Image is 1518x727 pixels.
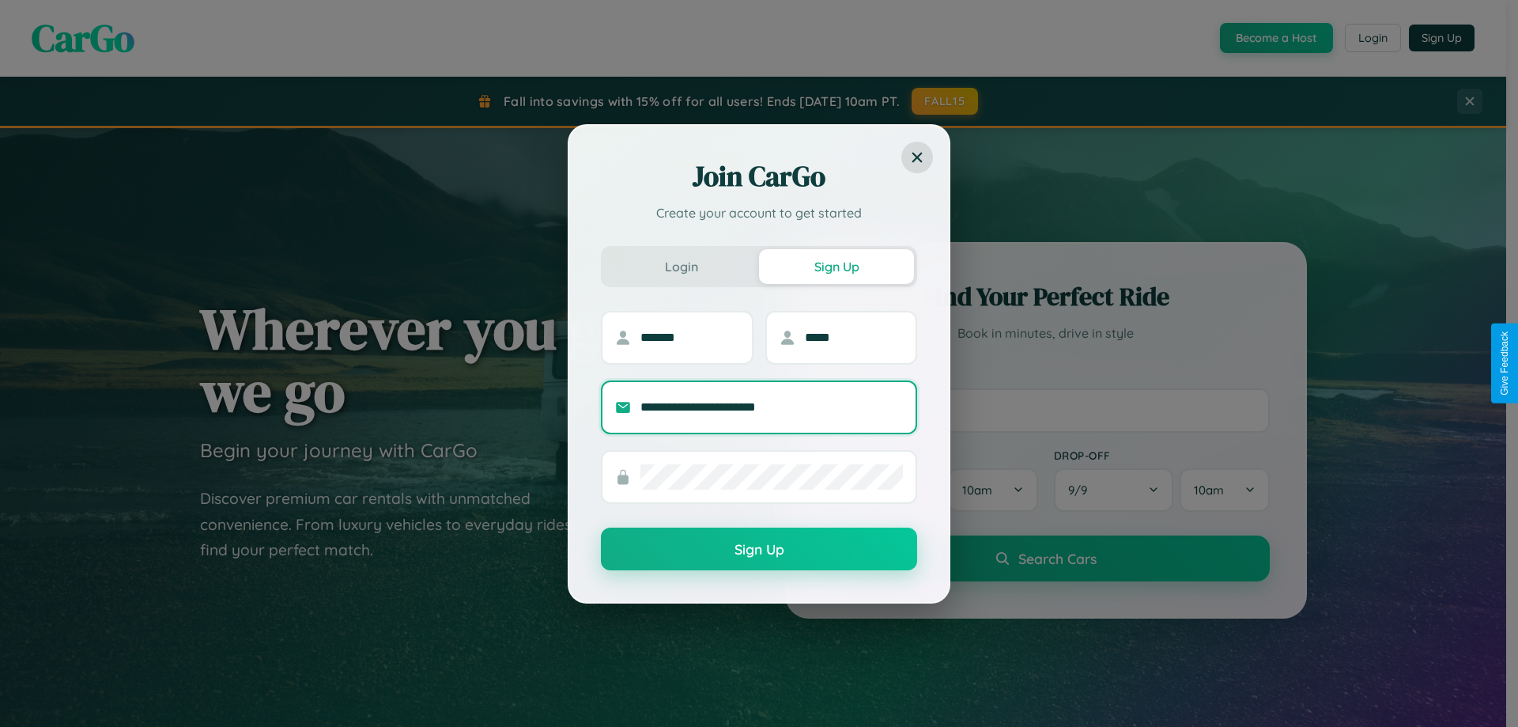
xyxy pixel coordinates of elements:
h2: Join CarGo [601,157,917,195]
button: Sign Up [759,249,914,284]
p: Create your account to get started [601,203,917,222]
button: Login [604,249,759,284]
div: Give Feedback [1499,331,1510,396]
button: Sign Up [601,528,917,570]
